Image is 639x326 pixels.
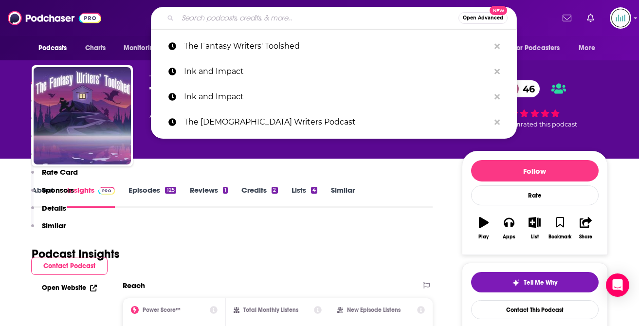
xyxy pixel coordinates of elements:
[32,39,80,57] button: open menu
[458,12,508,24] button: Open AdvancedNew
[583,10,598,26] a: Show notifications dropdown
[462,74,608,134] div: 46 1 personrated this podcast
[524,279,557,287] span: Tell Me Why
[38,41,67,55] span: Podcasts
[496,211,522,246] button: Apps
[610,7,631,29] img: User Profile
[521,121,577,128] span: rated this podcast
[311,187,317,194] div: 4
[223,187,228,194] div: 1
[471,272,599,292] button: tell me why sparkleTell Me Why
[8,9,101,27] img: Podchaser - Follow, Share and Rate Podcasts
[579,234,592,240] div: Share
[573,211,598,246] button: Share
[151,34,517,59] a: The Fantasy Writers' Toolshed
[117,39,171,57] button: open menu
[610,7,631,29] span: Logged in as podglomerate
[178,10,458,26] input: Search podcasts, credits, & more...
[347,307,401,313] h2: New Episode Listens
[165,187,176,194] div: 125
[184,34,490,59] p: The Fantasy Writers' Toolshed
[463,16,503,20] span: Open Advanced
[42,185,74,195] p: Sponsors
[184,84,490,109] p: Ink and Impact
[31,185,74,203] button: Sponsors
[42,284,97,292] a: Open Website
[241,185,277,208] a: Credits2
[31,221,66,239] button: Similar
[124,41,158,55] span: Monitoring
[272,187,277,194] div: 2
[471,211,496,246] button: Play
[531,234,539,240] div: List
[513,80,540,97] span: 46
[34,67,131,164] img: The Fantasy Writers' Toolshed
[184,59,490,84] p: Ink and Impact
[579,41,595,55] span: More
[123,281,145,290] h2: Reach
[184,109,490,135] p: The Christian Writers Podcast
[243,307,298,313] h2: Total Monthly Listens
[292,185,317,208] a: Lists4
[42,221,66,230] p: Similar
[559,10,575,26] a: Show notifications dropdown
[190,185,228,208] a: Reviews1
[548,234,571,240] div: Bookmark
[151,84,517,109] a: Ink and Impact
[331,185,355,208] a: Similar
[151,109,517,135] a: The [DEMOGRAPHIC_DATA] Writers Podcast
[572,39,607,57] button: open menu
[143,307,181,313] h2: Power Score™
[149,110,301,122] div: An podcast
[513,41,560,55] span: For Podcasters
[512,279,520,287] img: tell me why sparkle
[149,74,274,83] span: The Fantasy Writers' Toolshed
[503,80,540,97] a: 46
[85,41,106,55] span: Charts
[606,273,629,297] div: Open Intercom Messenger
[522,211,547,246] button: List
[42,203,66,213] p: Details
[478,234,489,240] div: Play
[503,234,515,240] div: Apps
[471,185,599,205] div: Rate
[151,59,517,84] a: Ink and Impact
[490,6,507,15] span: New
[31,203,66,221] button: Details
[151,7,517,29] div: Search podcasts, credits, & more...
[610,7,631,29] button: Show profile menu
[507,39,574,57] button: open menu
[31,257,108,275] button: Contact Podcast
[471,300,599,319] a: Contact This Podcast
[128,185,176,208] a: Episodes125
[79,39,112,57] a: Charts
[548,211,573,246] button: Bookmark
[471,160,599,181] button: Follow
